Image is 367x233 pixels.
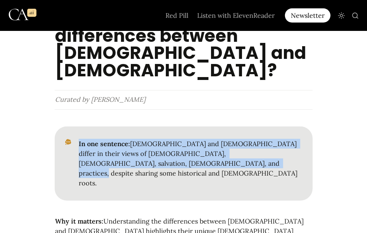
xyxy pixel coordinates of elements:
div: Newsletter [285,8,331,23]
strong: In one sentence: [79,140,130,148]
img: icon [64,138,73,146]
strong: Why it matters: [55,217,104,225]
a: Newsletter [285,8,333,23]
span: Curated by [PERSON_NAME] [55,95,146,104]
p: [DEMOGRAPHIC_DATA] and [DEMOGRAPHIC_DATA] differ in their views of [DEMOGRAPHIC_DATA], [DEMOGRAPH... [78,138,301,189]
img: Logo [9,2,36,27]
h1: What are the major differences between [DEMOGRAPHIC_DATA] and [DEMOGRAPHIC_DATA]? [55,9,313,80]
